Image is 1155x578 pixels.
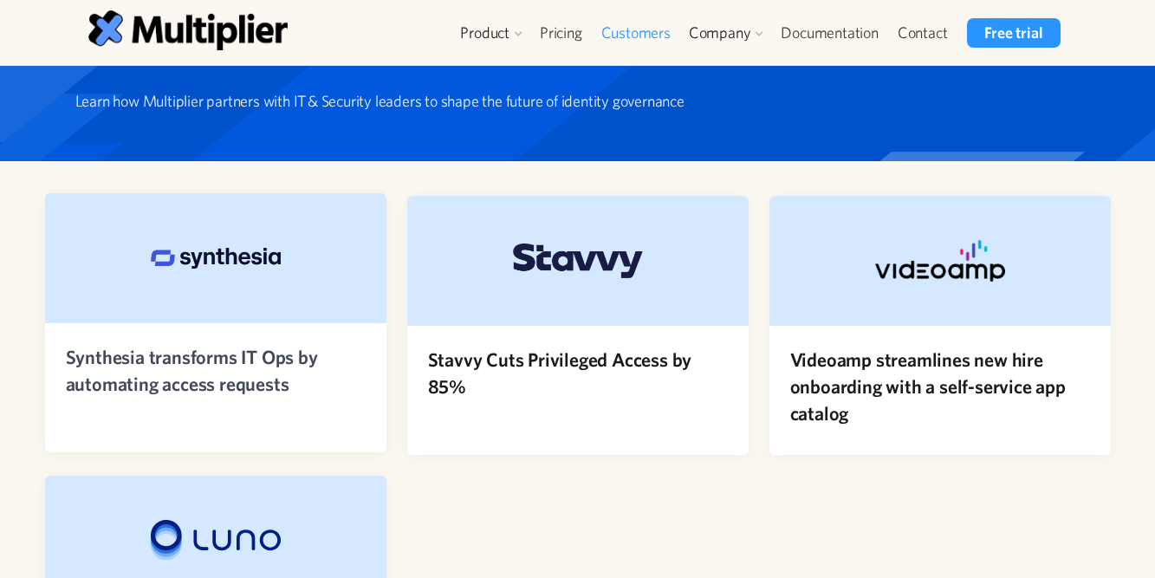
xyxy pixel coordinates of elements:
a: Videoamp streamlines new hire onboarding with a self-service app catalogVideoamp streamlines new ... [769,196,1111,454]
h1: Our customers [75,20,1067,68]
a: Stavvy Cuts Privileged Access by 85%Stavvy Cuts Privileged Access by 85% [407,196,749,454]
div: Company [689,23,751,43]
div: Product [451,18,530,48]
img: Synthesia transforms IT Ops by automating access requests [151,248,281,269]
img: Videoamp streamlines new hire onboarding with a self-service app catalog [875,240,1005,282]
h4: Stavvy Cuts Privileged Access by 85% [428,347,728,400]
a: Synthesia transforms IT Ops by automating access requests Synthesia transforms IT Ops by automati... [45,193,386,451]
a: Customers [592,18,680,48]
a: Free trial [967,18,1060,48]
img: Luno automates access requests with Multiplier and Jira Service Management [151,520,281,562]
div: Product [460,23,509,43]
h4: Synthesia transforms IT Ops by automating access requests [66,344,366,398]
div: Company [680,18,772,48]
a: Contact [888,18,957,48]
p: Learn how Multiplier partners with IT & Security leaders to shape the future of identity governance [75,89,1067,113]
h4: Videoamp streamlines new hire onboarding with a self-service app catalog [790,347,1090,426]
img: Stavvy Cuts Privileged Access by 85% [513,244,643,279]
a: Pricing [530,18,592,48]
a: Documentation [771,18,887,48]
